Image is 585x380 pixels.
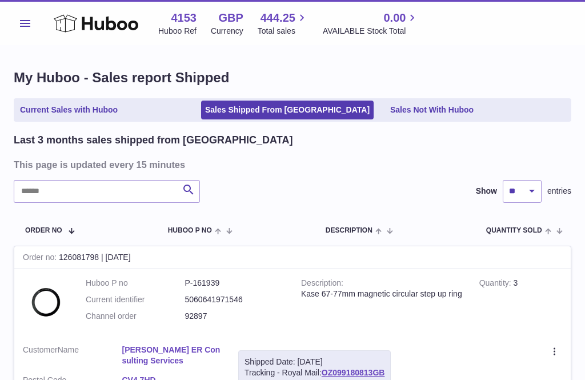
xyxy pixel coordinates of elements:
a: Sales Not With Huboo [386,101,478,119]
span: Huboo P no [168,227,212,234]
a: OZ099180813GB [322,368,385,377]
label: Show [476,186,497,197]
span: Description [326,227,372,234]
dt: Name [23,345,122,369]
div: Currency [211,26,243,37]
span: Order No [25,227,62,234]
strong: Order no [23,253,59,265]
strong: Description [301,278,343,290]
span: 444.25 [261,10,295,26]
a: 0.00 AVAILABLE Stock Total [323,10,419,37]
span: Customer [23,345,58,354]
a: 444.25 Total sales [258,10,308,37]
dt: Channel order [86,311,185,322]
span: Quantity Sold [486,227,542,234]
strong: GBP [218,10,243,26]
h2: Last 3 months sales shipped from [GEOGRAPHIC_DATA] [14,133,292,147]
dt: Huboo P no [86,278,185,289]
div: Shipped Date: [DATE] [245,357,384,367]
span: Total sales [258,26,308,37]
a: [PERSON_NAME] ER Consulting Services [122,345,222,366]
img: 12.-67-77.jpg [23,278,69,323]
dd: P-161939 [185,278,285,289]
strong: Quantity [479,278,514,290]
span: 0.00 [383,10,406,26]
div: Huboo Ref [158,26,197,37]
dt: Current identifier [86,294,185,305]
div: Kase 67-77mm magnetic circular step up ring [301,289,462,299]
span: AVAILABLE Stock Total [323,26,419,37]
span: entries [547,186,571,197]
dd: 5060641971546 [185,294,285,305]
h3: This page is updated every 15 minutes [14,158,568,171]
div: 126081798 | [DATE] [14,246,571,269]
a: Sales Shipped From [GEOGRAPHIC_DATA] [201,101,374,119]
h1: My Huboo - Sales report Shipped [14,69,571,87]
a: Current Sales with Huboo [16,101,122,119]
dd: 92897 [185,311,285,322]
td: 3 [471,269,571,336]
strong: 4153 [171,10,197,26]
